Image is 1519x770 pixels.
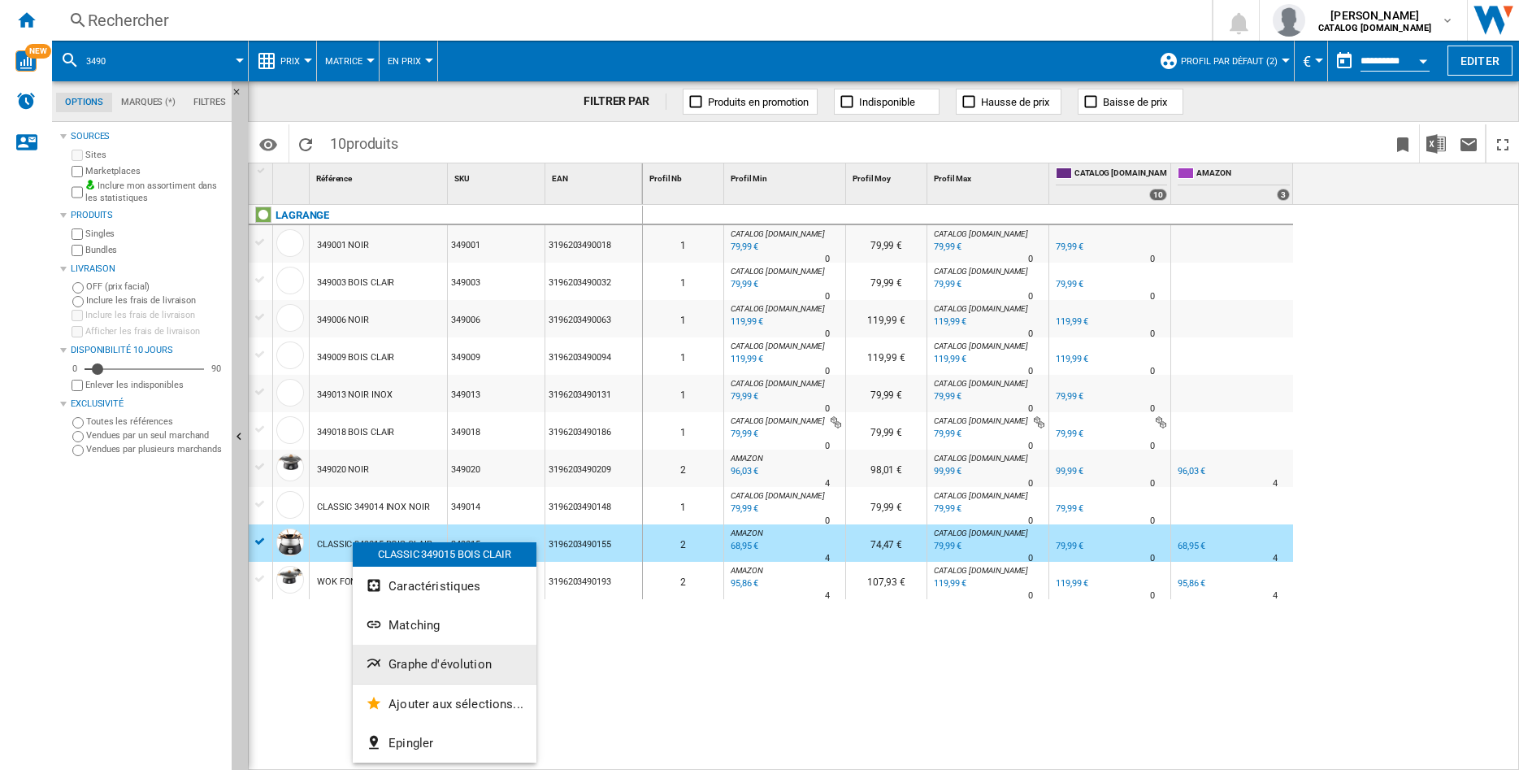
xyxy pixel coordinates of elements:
[353,606,536,645] button: Matching
[388,618,440,633] span: Matching
[353,542,536,567] div: CLASSIC 349015 BOIS CLAIR
[388,657,492,672] span: Graphe d'évolution
[353,685,536,724] button: Ajouter aux sélections...
[353,567,536,606] button: Caractéristiques
[353,724,536,763] button: Epingler...
[353,645,536,684] button: Graphe d'évolution
[388,697,523,711] span: Ajouter aux sélections...
[388,736,433,750] span: Epingler
[388,579,480,594] span: Caractéristiques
